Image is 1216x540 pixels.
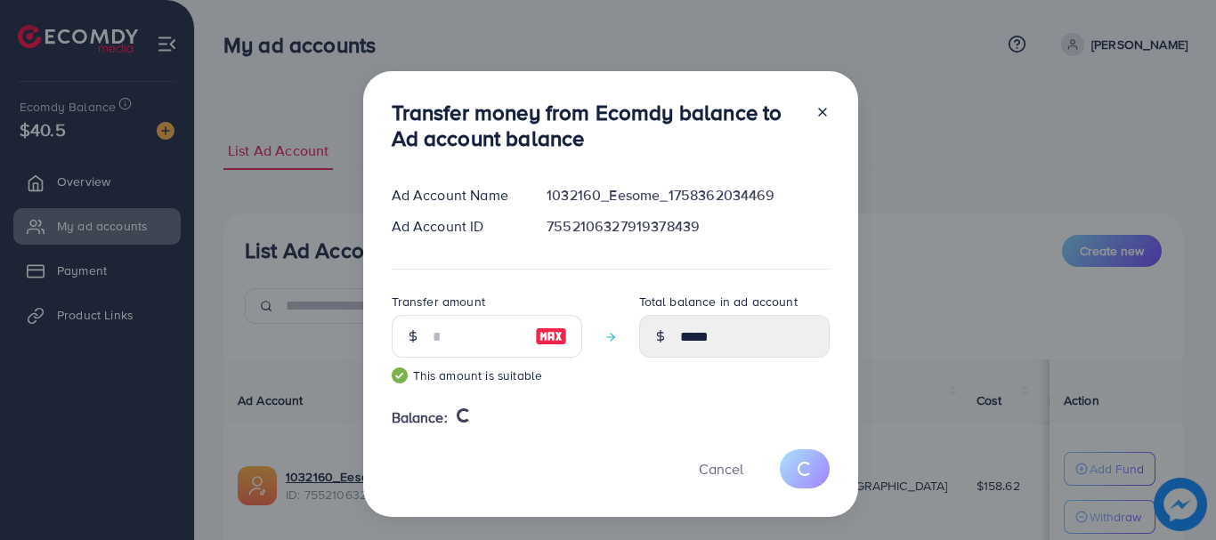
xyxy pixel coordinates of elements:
[535,326,567,347] img: image
[392,293,485,310] label: Transfer amount
[532,216,843,237] div: 7552106327919378439
[532,185,843,206] div: 1032160_Eesome_1758362034469
[639,293,798,310] label: Total balance in ad account
[699,459,743,479] span: Cancel
[377,216,533,237] div: Ad Account ID
[392,407,448,428] span: Balance:
[392,367,408,383] img: guide
[392,100,801,151] h3: Transfer money from Ecomdy balance to Ad account balance
[377,185,533,206] div: Ad Account Name
[677,449,766,488] button: Cancel
[392,367,582,384] small: This amount is suitable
